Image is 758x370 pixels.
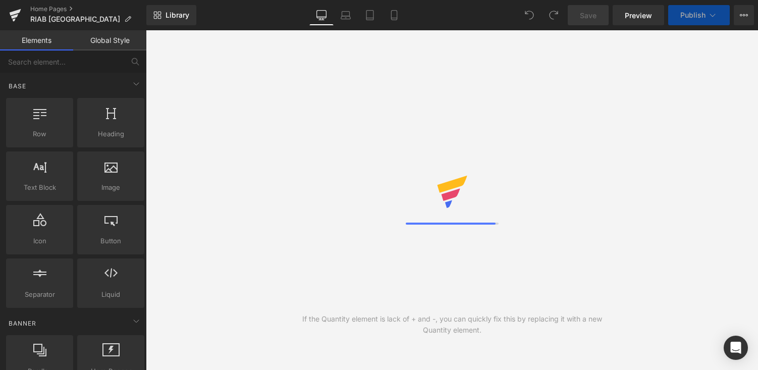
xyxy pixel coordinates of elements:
div: Open Intercom Messenger [724,336,748,360]
a: New Library [146,5,196,25]
button: Undo [519,5,539,25]
span: Icon [9,236,70,246]
a: Home Pages [30,5,146,13]
button: More [734,5,754,25]
span: Base [8,81,27,91]
span: Banner [8,319,37,328]
span: Publish [680,11,706,19]
span: Heading [80,129,141,139]
span: Separator [9,289,70,300]
span: Save [580,10,597,21]
span: Library [166,11,189,20]
span: Row [9,129,70,139]
span: Image [80,182,141,193]
button: Publish [668,5,730,25]
a: Preview [613,5,664,25]
button: Redo [544,5,564,25]
span: Liquid [80,289,141,300]
span: Text Block [9,182,70,193]
a: Laptop [334,5,358,25]
a: Mobile [382,5,406,25]
a: Tablet [358,5,382,25]
span: Button [80,236,141,246]
div: If the Quantity element is lack of + and -, you can quickly fix this by replacing it with a new Q... [299,313,605,336]
a: Global Style [73,30,146,50]
span: Preview [625,10,652,21]
a: Desktop [309,5,334,25]
span: RIAB [GEOGRAPHIC_DATA] [30,15,120,23]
